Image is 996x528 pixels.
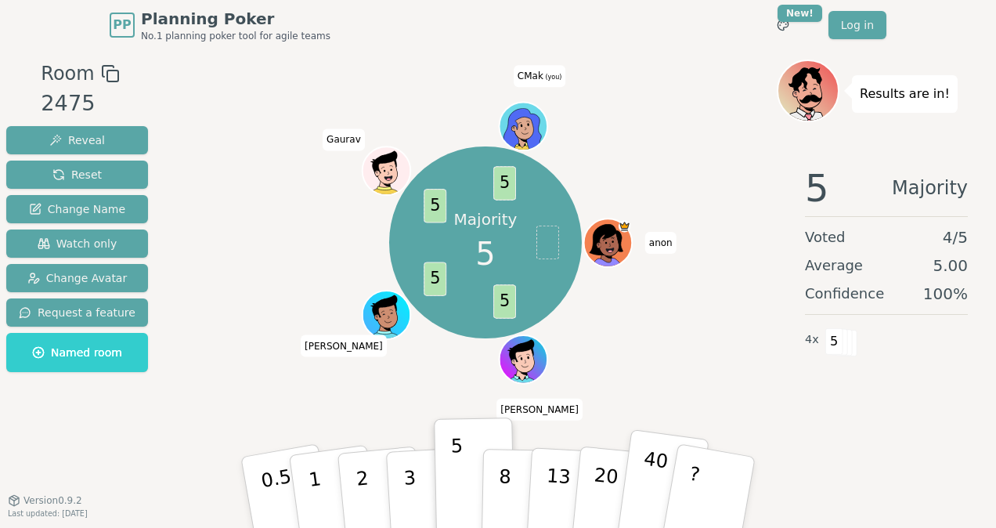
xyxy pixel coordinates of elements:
span: 5 [424,262,446,296]
span: Planning Poker [141,8,330,30]
span: Click to change your name [323,128,365,150]
button: Change Name [6,195,148,223]
span: No.1 planning poker tool for agile teams [141,30,330,42]
button: Reset [6,161,148,189]
span: Change Name [29,201,125,217]
span: 100 % [923,283,968,305]
button: Named room [6,333,148,372]
span: 5 [805,169,829,207]
span: 5.00 [933,255,968,277]
span: Majority [892,169,968,207]
button: Version0.9.2 [8,494,82,507]
button: Watch only [6,230,148,258]
span: Last updated: [DATE] [8,509,88,518]
button: New! [769,11,797,39]
button: Click to change your avatar [500,103,546,149]
span: Confidence [805,283,884,305]
span: Voted [805,226,846,248]
div: New! [778,5,822,22]
button: Reveal [6,126,148,154]
span: Average [805,255,863,277]
span: Click to change your name [496,399,583,421]
span: Named room [32,345,122,360]
span: Room [41,60,94,88]
span: Click to change your name [645,232,677,254]
span: Reveal [49,132,105,148]
p: 5 [451,435,464,519]
span: 5 [493,167,516,201]
span: 4 x [805,331,819,349]
span: 4 / 5 [943,226,968,248]
span: Change Avatar [27,270,128,286]
span: Reset [52,167,102,183]
span: Watch only [38,236,117,251]
span: 5 [424,189,446,222]
span: 5 [475,230,495,277]
a: Log in [828,11,886,39]
a: PPPlanning PokerNo.1 planning poker tool for agile teams [110,8,330,42]
span: Click to change your name [301,335,387,356]
span: (you) [543,74,562,81]
p: Majority [454,208,518,230]
span: 5 [493,285,516,319]
button: Request a feature [6,298,148,327]
p: Results are in! [860,83,950,105]
span: Version 0.9.2 [23,494,82,507]
span: 5 [825,328,843,355]
span: Request a feature [19,305,135,320]
span: anon is the host [619,220,630,232]
span: Click to change your name [514,65,566,87]
span: PP [113,16,131,34]
div: 2475 [41,88,119,120]
button: Change Avatar [6,264,148,292]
